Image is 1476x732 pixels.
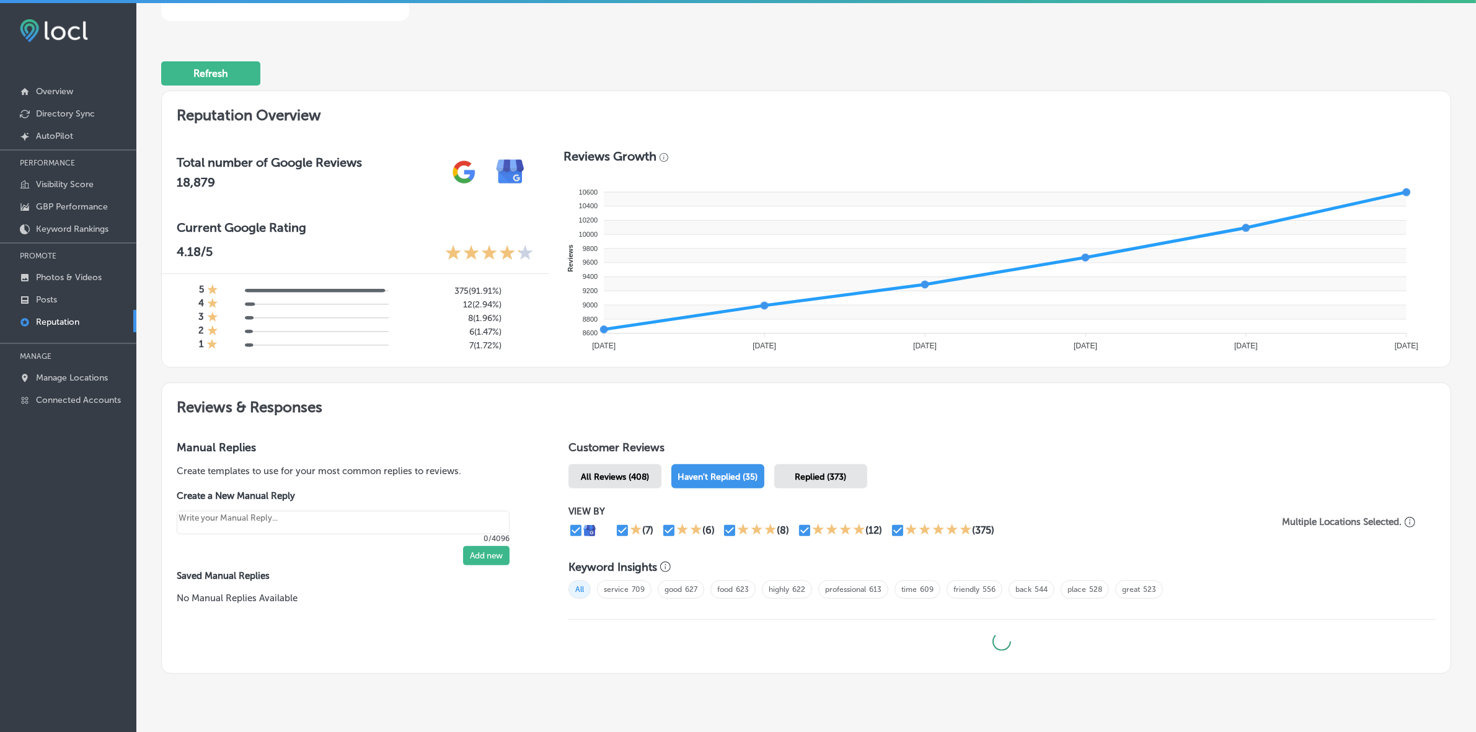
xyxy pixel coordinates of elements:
[717,585,733,594] a: food
[953,585,979,594] a: friendly
[983,585,996,594] a: 556
[463,546,510,565] button: Add new
[685,585,697,594] a: 627
[161,61,260,86] button: Refresh
[1143,585,1156,594] a: 523
[1089,585,1102,594] a: 528
[702,524,715,536] div: (6)
[198,325,204,338] h4: 2
[563,149,656,164] h3: Reviews Growth
[441,149,487,195] img: gPZS+5FD6qPJAAAAABJRU5ErkJggg==
[399,286,502,296] h5: 375 ( 91.91% )
[582,301,597,309] tspan: 9000
[566,245,573,272] text: Reviews
[36,108,95,119] p: Directory Sync
[206,338,218,352] div: 1 Star
[162,91,1451,134] h2: Reputation Overview
[177,441,529,454] h3: Manual Replies
[753,342,776,350] tspan: [DATE]
[487,149,534,195] img: e7ababfa220611ac49bdb491a11684a6.png
[777,524,789,536] div: (8)
[568,580,591,599] span: All
[207,325,218,338] div: 1 Star
[36,272,102,283] p: Photos & Videos
[581,472,649,482] span: All Reviews (408)
[36,395,121,405] p: Connected Accounts
[399,313,502,324] h5: 8 ( 1.96% )
[568,560,657,574] h3: Keyword Insights
[177,511,510,535] textarea: Create your Quick Reply
[177,175,362,190] h2: 18,879
[1122,585,1140,594] a: great
[177,244,213,263] p: 4.18 /5
[825,585,866,594] a: professional
[737,523,777,538] div: 3 Stars
[1067,585,1086,594] a: place
[578,202,598,209] tspan: 10400
[198,298,204,311] h4: 4
[913,342,937,350] tspan: [DATE]
[568,441,1436,459] h1: Customer Reviews
[582,287,597,294] tspan: 9200
[1015,585,1032,594] a: back
[665,585,682,594] a: good
[36,86,73,97] p: Overview
[582,273,597,280] tspan: 9400
[36,224,108,234] p: Keyword Rankings
[36,373,108,383] p: Manage Locations
[177,464,529,478] p: Create templates to use for your most common replies to reviews.
[582,245,597,252] tspan: 9800
[604,585,629,594] a: service
[568,506,1262,517] p: VIEW BY
[177,591,529,605] p: No Manual Replies Available
[36,294,57,305] p: Posts
[630,523,642,538] div: 1 Star
[36,317,79,327] p: Reputation
[445,244,534,263] div: 4.18 Stars
[582,259,597,267] tspan: 9600
[905,523,972,538] div: 5 Stars
[901,585,917,594] a: time
[676,523,702,538] div: 2 Stars
[177,220,534,235] h3: Current Google Rating
[36,131,73,141] p: AutoPilot
[869,585,882,594] a: 613
[207,298,218,311] div: 1 Star
[812,523,865,538] div: 4 Stars
[792,585,805,594] a: 622
[207,284,218,298] div: 1 Star
[177,490,510,501] label: Create a New Manual Reply
[632,585,645,594] a: 709
[199,284,204,298] h4: 5
[198,311,204,325] h4: 3
[972,524,994,536] div: (375)
[642,524,653,536] div: (7)
[578,188,598,196] tspan: 10600
[399,327,502,337] h5: 6 ( 1.47% )
[177,534,510,543] p: 0/4096
[162,383,1451,426] h2: Reviews & Responses
[177,570,529,581] label: Saved Manual Replies
[177,155,362,170] h3: Total number of Google Reviews
[592,342,616,350] tspan: [DATE]
[769,585,789,594] a: highly
[199,338,203,352] h4: 1
[399,299,502,310] h5: 12 ( 2.94% )
[20,19,88,42] img: fda3e92497d09a02dc62c9cd864e3231.png
[36,201,108,212] p: GBP Performance
[578,216,598,224] tspan: 10200
[1395,342,1418,350] tspan: [DATE]
[399,340,502,351] h5: 7 ( 1.72% )
[207,311,218,325] div: 1 Star
[736,585,749,594] a: 623
[678,472,758,482] span: Haven't Replied (35)
[582,329,597,337] tspan: 8600
[36,179,94,190] p: Visibility Score
[920,585,934,594] a: 609
[1035,585,1048,594] a: 544
[1074,342,1097,350] tspan: [DATE]
[1234,342,1258,350] tspan: [DATE]
[1282,516,1402,527] p: Multiple Locations Selected.
[795,472,846,482] span: Replied (373)
[578,231,598,238] tspan: 10000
